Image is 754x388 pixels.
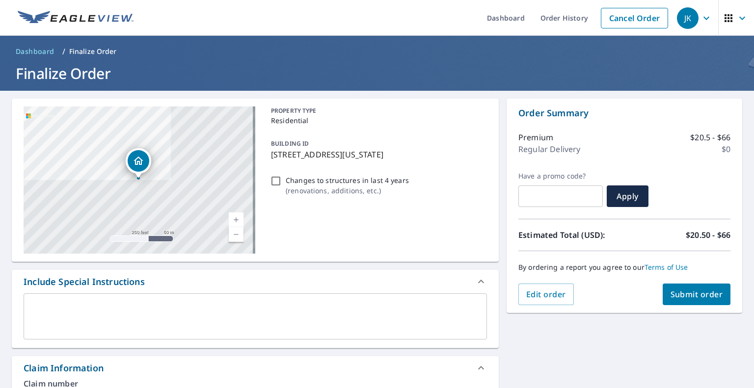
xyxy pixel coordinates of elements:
[518,284,574,305] button: Edit order
[271,115,483,126] p: Residential
[677,7,699,29] div: JK
[69,47,117,56] p: Finalize Order
[722,143,730,155] p: $0
[12,356,499,380] div: Claim Information
[686,229,730,241] p: $20.50 - $66
[645,262,688,272] a: Terms of Use
[518,229,624,241] p: Estimated Total (USD):
[518,106,730,120] p: Order Summary
[24,380,487,388] label: Claim number
[526,289,566,300] span: Edit order
[62,46,65,57] li: /
[518,263,730,272] p: By ordering a report you agree to our
[24,275,145,288] div: Include Special Instructions
[286,175,409,185] p: Changes to structures in last 4 years
[229,212,243,227] a: Current Level 17, Zoom In
[16,47,54,56] span: Dashboard
[229,227,243,242] a: Current Level 17, Zoom Out
[18,11,134,26] img: EV Logo
[12,63,742,83] h1: Finalize Order
[518,172,603,181] label: Have a promo code?
[607,185,648,207] button: Apply
[601,8,668,28] a: Cancel Order
[12,44,58,59] a: Dashboard
[12,270,499,293] div: Include Special Instructions
[518,143,580,155] p: Regular Delivery
[24,362,104,375] div: Claim Information
[271,149,483,160] p: [STREET_ADDRESS][US_STATE]
[271,139,309,148] p: BUILDING ID
[12,44,742,59] nav: breadcrumb
[271,106,483,115] p: PROPERTY TYPE
[126,148,151,179] div: Dropped pin, building 1, Residential property, 1381 Arizona Bnd Watkinsville, GA 30677
[663,284,731,305] button: Submit order
[671,289,723,300] span: Submit order
[518,131,553,143] p: Premium
[286,185,409,196] p: ( renovations, additions, etc. )
[615,191,641,202] span: Apply
[690,131,730,143] p: $20.5 - $66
